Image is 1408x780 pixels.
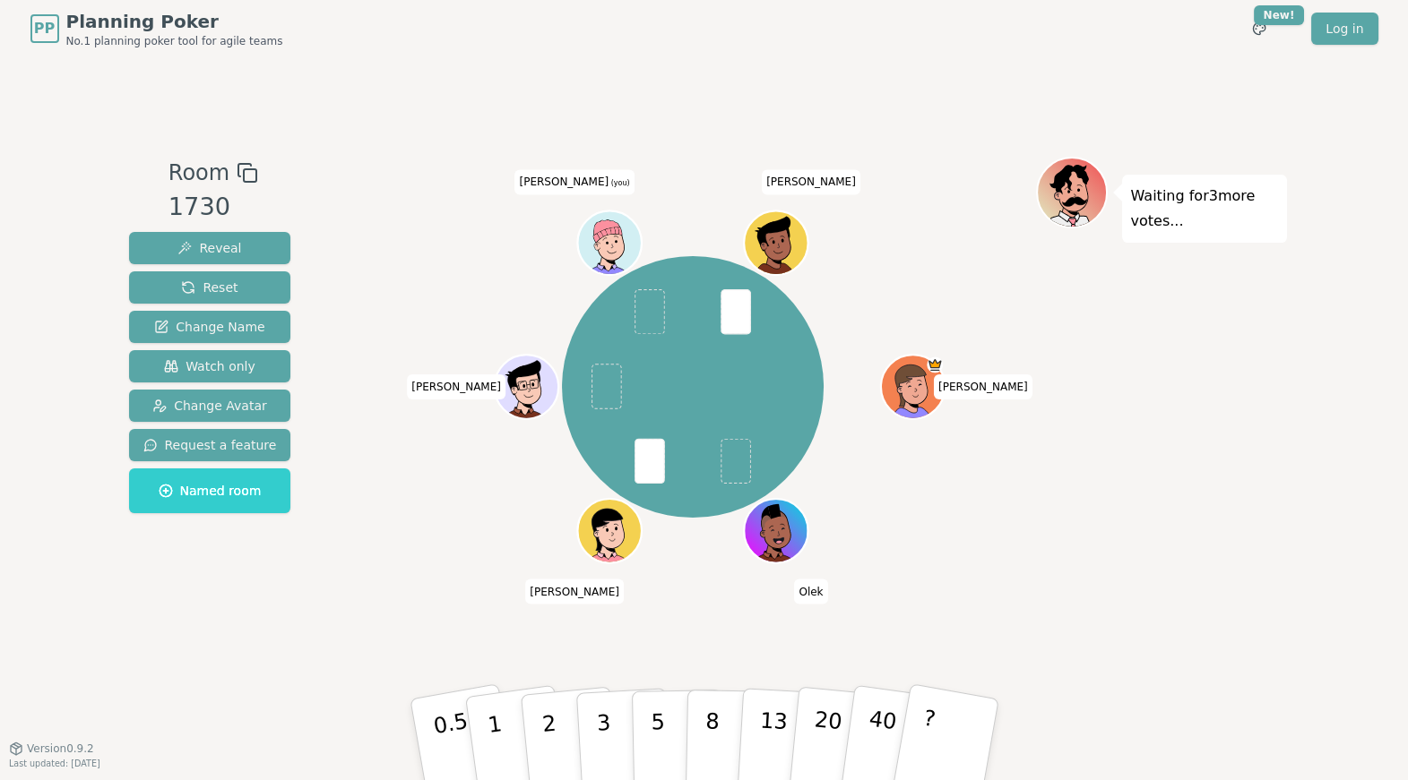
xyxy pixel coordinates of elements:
span: (you) [609,179,630,187]
span: Change Name [154,318,264,336]
span: Planning Poker [66,9,283,34]
button: Version0.9.2 [9,741,94,756]
span: Room [168,157,229,189]
a: Log in [1311,13,1378,45]
button: Change Avatar [129,390,291,422]
span: Reset [181,279,238,296]
span: Click to change your name [762,169,860,194]
button: Click to change your avatar [580,213,640,273]
span: Named room [159,482,262,500]
span: Click to change your name [934,374,1032,399]
p: Waiting for 3 more votes... [1131,184,1278,234]
button: New! [1243,13,1275,45]
button: Reveal [129,232,291,264]
div: New! [1254,5,1305,25]
span: Watch only [164,357,255,375]
span: Change Avatar [152,397,267,415]
button: Reset [129,271,291,304]
button: Change Name [129,311,291,343]
span: Click to change your name [407,374,505,399]
span: PP [34,18,55,39]
span: Click to change your name [794,579,827,604]
span: Last updated: [DATE] [9,759,100,768]
button: Watch only [129,350,291,382]
div: 1730 [168,189,258,226]
button: Request a feature [129,429,291,461]
span: Click to change your name [514,169,634,194]
span: Version 0.9.2 [27,741,94,756]
span: Elena is the host [927,356,943,373]
span: Reveal [177,239,241,257]
span: Click to change your name [525,579,624,604]
button: Named room [129,468,291,513]
a: PPPlanning PokerNo.1 planning poker tool for agile teams [30,9,283,48]
span: No.1 planning poker tool for agile teams [66,34,283,48]
span: Request a feature [143,436,277,454]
